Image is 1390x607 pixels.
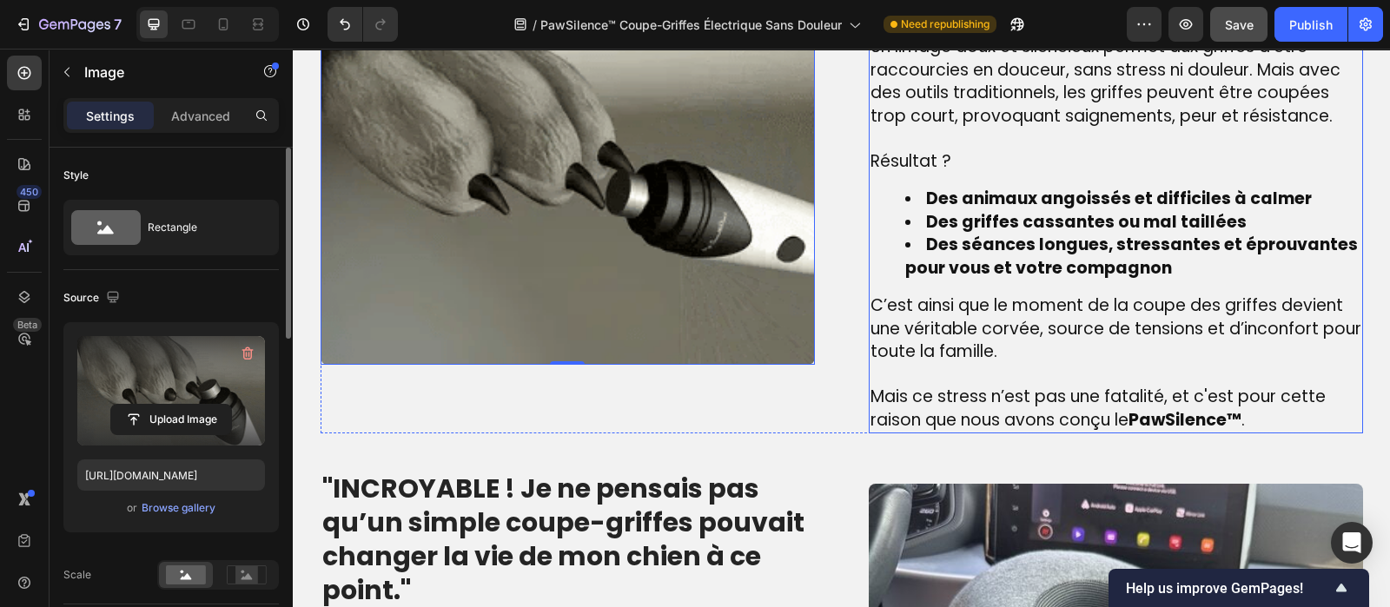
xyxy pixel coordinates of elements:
strong: PawSilence™ [836,360,949,383]
div: Publish [1289,16,1333,34]
div: Rectangle [148,208,254,247]
iframe: Design area [293,49,1390,607]
strong: Des griffes cassantes ou mal taillées [633,162,954,185]
input: https://example.com/image.jpg [77,459,265,491]
strong: Des animaux angoissés et difficiles à calmer [633,138,1019,162]
div: Scale [63,567,91,583]
span: C’est ainsi que le moment de la coupe des griffes devient une véritable corvée, source de tension... [578,245,1069,314]
span: or [127,498,137,518]
div: Beta [13,318,42,332]
div: Undo/Redo [328,7,398,42]
span: Save [1225,17,1254,32]
button: Browse gallery [141,499,216,517]
strong: "INCROYABLE ! Je ne pensais pas qu’un simple coupe-griffes pouvait changer la vie de mon chien à ... [30,421,512,560]
p: Advanced [171,107,230,125]
div: 450 [17,185,42,199]
span: / [533,16,537,34]
button: 7 [7,7,129,42]
span: PawSilence™ Coupe-Griffes Électrique Sans Douleur [540,16,842,34]
button: Publish [1274,7,1347,42]
span: Help us improve GemPages! [1126,580,1331,597]
div: Open Intercom Messenger [1331,522,1373,564]
p: 7 [114,14,122,35]
span: Résultat ? [578,101,659,124]
div: Style [63,168,89,183]
strong: Des séances longues, stressantes et éprouvantes pour vous et votre compagnon [612,184,1065,231]
button: Save [1210,7,1268,42]
button: Show survey - Help us improve GemPages! [1126,577,1352,598]
button: Upload Image [110,404,232,435]
p: Settings [86,107,135,125]
div: Browse gallery [142,500,215,516]
div: Source [63,287,123,310]
span: Mais ce stress n’est pas une fatalité, et c'est pour cette raison que nous avons conçu le . [578,336,1033,383]
span: Need republishing [901,16,990,32]
p: Image [84,62,232,82]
